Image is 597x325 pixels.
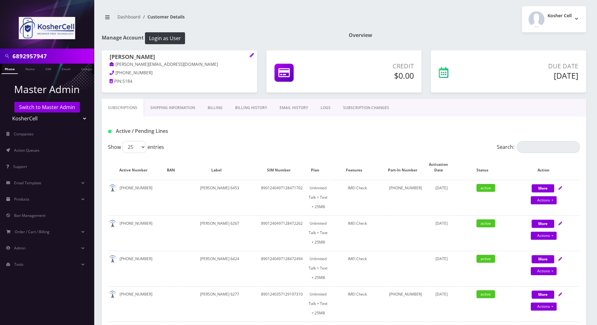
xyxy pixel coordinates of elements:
a: Actions [531,267,557,275]
label: Search: [497,141,580,153]
select: Showentries [122,141,146,153]
a: Actions [531,232,557,240]
td: [PHONE_NUMBER] [109,180,164,215]
h5: [DATE] [488,71,578,80]
button: Kosher Cell [522,6,586,32]
span: active [476,219,495,227]
img: default.png [109,220,116,228]
td: 8901240497128471702 [257,180,307,215]
a: Name [22,64,38,73]
label: Show entries [108,141,164,153]
nav: breadcrumb [102,10,339,28]
a: Email [59,64,74,73]
td: Unlimited Talk + Text + 25MB [307,215,329,250]
td: [PERSON_NAME] 6424 [183,251,256,286]
span: active [476,255,495,263]
a: Login as User [144,34,185,41]
a: PIN: [110,78,122,85]
p: Credit [336,61,414,71]
td: Unlimited Talk + Text + 25MB [307,180,329,215]
td: [PERSON_NAME] 6267 [183,215,256,250]
a: Dashboard [117,14,141,20]
td: Unlimited Talk + Text + 25MB [307,286,329,321]
span: Admin [14,245,25,251]
span: [PHONE_NUMBER] [116,70,152,76]
div: IMEI Check [329,183,385,193]
th: Action: activate to sort column ascending [514,155,579,179]
td: [PHONE_NUMBER] [386,180,425,215]
span: [DATE] [435,221,448,226]
a: Shipping Information [144,99,201,117]
th: Activation Date: activate to sort column ascending [426,155,457,179]
td: [PHONE_NUMBER] [386,286,425,321]
span: Email Template [14,180,41,186]
td: 8901240357129197310 [257,286,307,321]
input: Search: [517,141,580,153]
button: More [532,255,554,263]
a: Billing [201,99,229,117]
button: Login as User [145,32,185,44]
li: Customer Details [141,13,185,20]
span: [DATE] [435,185,448,191]
p: Due Date [488,61,578,71]
span: Order / Cart / Billing [15,229,49,234]
td: [PHONE_NUMBER] [109,286,164,321]
div: IMEI Check [329,219,385,228]
a: Company [78,64,99,73]
span: Action Queues [14,148,39,153]
td: 8901240497128472262 [257,215,307,250]
th: Features: activate to sort column ascending [329,155,385,179]
th: Label: activate to sort column ascending [183,155,256,179]
span: active [476,184,495,192]
span: Products [14,197,29,202]
a: SIM [42,64,54,73]
h1: Active / Pending Lines [108,128,259,134]
td: [PHONE_NUMBER] [109,215,164,250]
button: More [532,220,554,228]
input: Search in Company [13,50,92,62]
span: 5184 [122,78,132,84]
td: [PERSON_NAME] 6277 [183,286,256,321]
a: SUBSCRIPTION CHANGES [337,99,395,117]
div: IMEI Check [329,254,385,264]
td: [PHONE_NUMBER] [109,251,164,286]
span: active [476,290,495,298]
th: Status: activate to sort column ascending [458,155,513,179]
span: Support [13,164,27,169]
img: default.png [109,184,116,192]
th: SIM Number: activate to sort column ascending [257,155,307,179]
h2: Kosher Cell [548,13,572,18]
img: default.png [109,255,116,263]
h1: Overview [349,32,586,38]
h1: Manage Account [102,32,339,44]
a: EMAIL HISTORY [273,99,314,117]
a: Switch to Master Admin [14,102,80,113]
th: Active Number: activate to sort column ascending [109,155,164,179]
th: BAN: activate to sort column ascending [165,155,183,179]
a: [PERSON_NAME][EMAIL_ADDRESS][DOMAIN_NAME] [110,61,218,68]
button: More [532,291,554,299]
a: Actions [531,196,557,204]
img: KosherCell [19,17,75,39]
span: [DATE] [435,256,448,261]
span: Ban Management [14,213,45,218]
td: 8901240497128472494 [257,251,307,286]
button: More [532,184,554,192]
img: Active / Pending Lines [108,130,111,133]
span: Companies [14,131,33,137]
span: [DATE] [435,291,448,297]
th: Plan: activate to sort column ascending [307,155,329,179]
span: Tools [14,262,23,267]
h1: [PERSON_NAME] [110,54,249,61]
a: Subscriptions [102,99,144,117]
div: IMEI Check [329,290,385,299]
td: Unlimited Talk + Text + 25MB [307,251,329,286]
a: Billing History [229,99,273,117]
a: Phone [2,64,18,74]
a: LOGS [314,99,337,117]
a: Actions [531,302,557,311]
h5: $0.00 [336,71,414,80]
td: [PERSON_NAME] 6453 [183,180,256,215]
th: Port-In Number: activate to sort column ascending [386,155,425,179]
